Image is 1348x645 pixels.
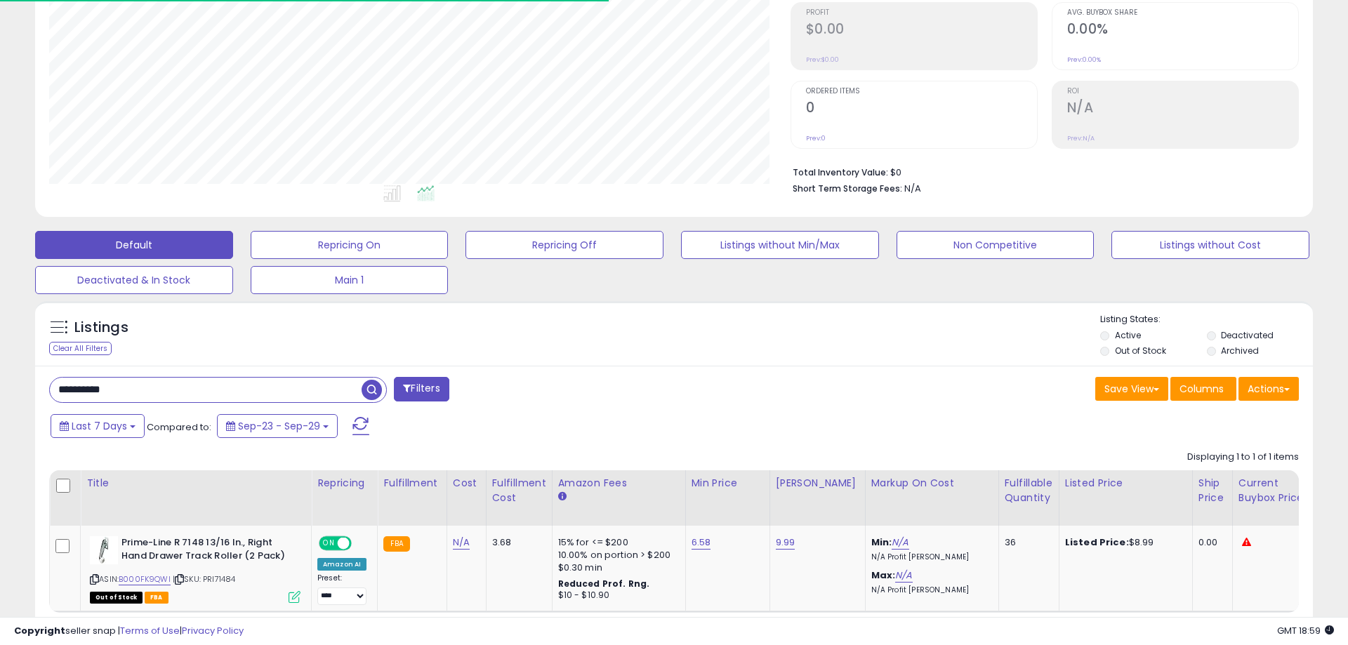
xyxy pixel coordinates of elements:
a: N/A [892,536,908,550]
button: Default [35,231,233,259]
span: | SKU: PRI71484 [173,573,236,585]
button: Filters [394,377,449,401]
div: Listed Price [1065,476,1187,491]
b: Min: [871,536,892,549]
span: All listings that are currently out of stock and unavailable for purchase on Amazon [90,592,143,604]
small: FBA [383,536,409,552]
div: Markup on Cost [871,476,993,491]
span: 2025-10-7 18:59 GMT [1277,624,1334,637]
h2: N/A [1067,100,1298,119]
div: Fulfillable Quantity [1005,476,1053,505]
div: Amazon AI [317,558,366,571]
h2: 0.00% [1067,21,1298,40]
button: Main 1 [251,266,449,294]
div: Amazon Fees [558,476,680,491]
div: seller snap | | [14,625,244,638]
a: N/A [453,536,470,550]
p: N/A Profit [PERSON_NAME] [871,585,988,595]
b: Short Term Storage Fees: [793,182,902,194]
button: Save View [1095,377,1168,401]
a: 6.58 [692,536,711,550]
div: Fulfillment Cost [492,476,546,505]
th: The percentage added to the cost of goods (COGS) that forms the calculator for Min & Max prices. [865,470,998,526]
div: Cost [453,476,480,491]
div: 36 [1005,536,1048,549]
span: Ordered Items [806,88,1037,95]
button: Columns [1170,377,1236,401]
div: 3.68 [492,536,541,549]
span: N/A [904,182,921,195]
button: Actions [1238,377,1299,401]
div: Clear All Filters [49,342,112,355]
div: 10.00% on portion > $200 [558,549,675,561]
b: Listed Price: [1065,536,1129,549]
b: Max: [871,568,896,582]
label: Archived [1221,345,1259,357]
button: Non Competitive [897,231,1095,259]
small: Prev: N/A [1067,134,1095,142]
div: 15% for <= $200 [558,536,675,549]
div: Min Price [692,476,764,491]
span: Avg. Buybox Share [1067,9,1298,17]
span: Profit [806,9,1037,17]
div: $10 - $10.90 [558,590,675,601]
div: [PERSON_NAME] [776,476,859,491]
div: Ship Price [1198,476,1227,505]
label: Out of Stock [1115,345,1166,357]
img: 315b+MsJeuL._SL40_.jpg [90,536,118,564]
button: Listings without Min/Max [681,231,879,259]
div: Title [86,476,305,491]
div: Preset: [317,573,366,605]
a: 9.99 [776,536,795,550]
div: Fulfillment [383,476,440,491]
small: Amazon Fees. [558,491,567,503]
label: Deactivated [1221,329,1274,341]
div: $8.99 [1065,536,1182,549]
a: Terms of Use [120,624,180,637]
small: Prev: 0 [806,134,826,142]
span: ON [320,538,338,550]
a: B000FK9QWI [119,573,171,585]
li: $0 [793,163,1288,180]
h5: Listings [74,318,128,338]
h2: 0 [806,100,1037,119]
div: $0.30 min [558,561,675,574]
a: N/A [895,568,912,583]
button: Deactivated & In Stock [35,266,233,294]
span: OFF [350,538,372,550]
button: Sep-23 - Sep-29 [217,414,338,438]
b: Prime-Line R 7148 13/16 In., Right Hand Drawer Track Roller (2 Pack) [121,536,292,566]
div: Displaying 1 to 1 of 1 items [1187,451,1299,464]
b: Total Inventory Value: [793,166,888,178]
div: ASIN: [90,536,300,601]
button: Last 7 Days [51,414,145,438]
button: Repricing On [251,231,449,259]
div: Current Buybox Price [1238,476,1311,505]
span: ROI [1067,88,1298,95]
button: Listings without Cost [1111,231,1309,259]
strong: Copyright [14,624,65,637]
span: Last 7 Days [72,419,127,433]
label: Active [1115,329,1141,341]
button: Repricing Off [465,231,663,259]
p: N/A Profit [PERSON_NAME] [871,552,988,562]
small: Prev: $0.00 [806,55,839,64]
div: 0.00 [1198,536,1222,549]
span: FBA [145,592,168,604]
b: Reduced Prof. Rng. [558,578,650,590]
p: Listing States: [1100,313,1312,326]
a: Privacy Policy [182,624,244,637]
span: Compared to: [147,420,211,434]
span: Sep-23 - Sep-29 [238,419,320,433]
span: Columns [1179,382,1224,396]
div: Repricing [317,476,371,491]
h2: $0.00 [806,21,1037,40]
small: Prev: 0.00% [1067,55,1101,64]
